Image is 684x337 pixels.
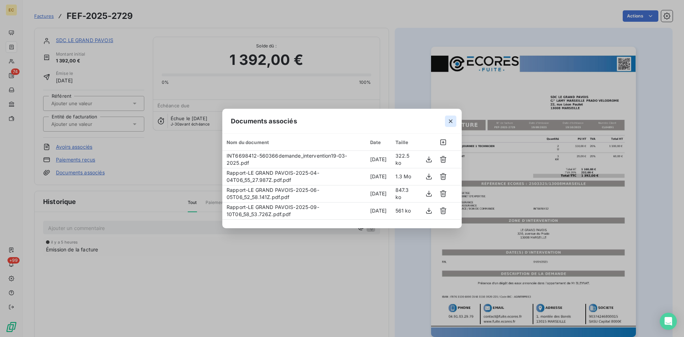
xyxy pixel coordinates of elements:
span: Rapport-LE GRAND PAVOIS-2025-09-10T06_58_53.726Z.pdf.pdf [227,204,319,217]
span: Documents associés [231,116,297,126]
span: Rapport-LE GRAND PAVOIS-2025-06-05T06_52_58.141Z.pdf.pdf [227,187,319,200]
span: [DATE] [370,208,387,214]
span: [DATE] [370,190,387,196]
span: 322.5 ko [395,153,410,166]
span: [DATE] [370,156,387,162]
div: Open Intercom Messenger [660,313,677,330]
div: Nom du document [227,139,362,145]
div: Date [370,139,387,145]
span: Rapport-LE GRAND PAVOIS-2025-04-04T06_55_27.987Z.pdf.pdf [227,170,319,183]
span: 1.3 Mo [395,173,411,179]
span: 561 ko [395,208,411,214]
span: INT6698412-560366demande_intervention19-03-2025.pdf [227,153,347,166]
span: 847.3 ko [395,187,409,200]
div: Taille [395,139,415,145]
span: [DATE] [370,173,387,179]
